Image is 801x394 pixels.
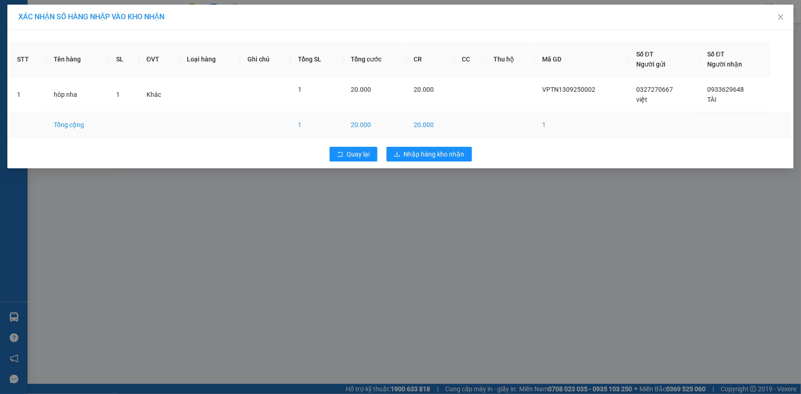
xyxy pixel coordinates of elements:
span: 0933629648 [707,86,744,93]
span: 20.000 [414,86,434,93]
td: Tổng cộng [46,112,108,138]
th: CC [454,42,486,77]
td: 1 [291,112,343,138]
th: CR [406,42,454,77]
span: 0327270667 [636,86,673,93]
span: Số ĐT [636,50,654,58]
span: rollback [337,151,343,158]
span: việt [636,96,647,103]
th: Tổng SL [291,42,343,77]
span: download [394,151,400,158]
button: downloadNhập hàng kho nhận [386,147,472,161]
span: XÁC NHẬN SỐ HÀNG NHẬP VÀO KHO NHẬN [18,12,164,21]
th: STT [10,42,46,77]
button: Close [768,5,794,30]
td: 1 [535,112,629,138]
span: Số ĐT [707,50,725,58]
td: 20.000 [406,112,454,138]
th: SL [109,42,139,77]
span: VPTN1309250002 [542,86,595,93]
td: Khác [139,77,179,112]
span: Quay lại [347,149,370,159]
span: TÀI [707,96,717,103]
th: Tổng cước [343,42,406,77]
span: Người gửi [636,61,666,68]
span: 1 [298,86,302,93]
span: close [777,13,784,21]
th: Thu hộ [486,42,535,77]
th: ĐVT [139,42,179,77]
span: 20.000 [351,86,371,93]
span: Người nhận [707,61,742,68]
th: Tên hàng [46,42,108,77]
td: hôp nha [46,77,108,112]
th: Mã GD [535,42,629,77]
span: Nhập hàng kho nhận [404,149,465,159]
span: 1 [116,91,120,98]
td: 1 [10,77,46,112]
button: rollbackQuay lại [330,147,377,161]
th: Ghi chú [240,42,291,77]
th: Loại hàng [179,42,240,77]
td: 20.000 [343,112,406,138]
